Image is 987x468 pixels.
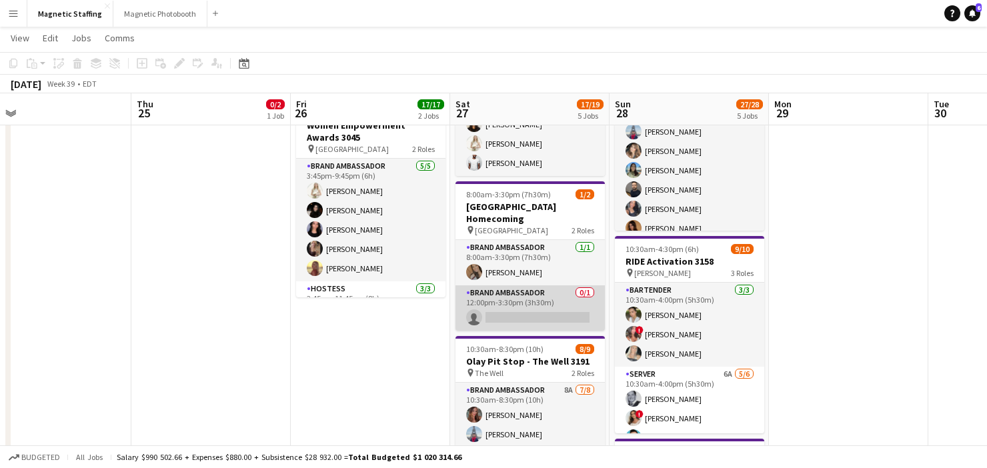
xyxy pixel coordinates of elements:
h3: [GEOGRAPHIC_DATA] Homecoming [455,201,605,225]
span: Total Budgeted $1 020 314.66 [348,452,461,462]
span: 3 Roles [731,268,754,278]
span: Sun [615,98,631,110]
a: Edit [37,29,63,47]
div: Salary $990 502.66 + Expenses $880.00 + Subsistence $28 932.00 = [117,452,461,462]
a: Comms [99,29,140,47]
span: Mon [774,98,792,110]
span: All jobs [73,452,105,462]
span: [GEOGRAPHIC_DATA] [475,225,548,235]
div: 2 Jobs [418,111,443,121]
app-job-card: 10:30am-4:30pm (6h)9/10RIDE Activation 3158 [PERSON_NAME]3 RolesBartender3/310:30am-4:00pm (5h30m... [615,236,764,433]
span: 10:30am-8:30pm (10h) [466,344,544,354]
div: 5 Jobs [578,111,603,121]
app-card-role: Brand Ambassador5/53:45pm-9:45pm (6h)[PERSON_NAME][PERSON_NAME][PERSON_NAME][PERSON_NAME][PERSON_... [296,159,445,281]
h3: RIDE Activation 3158 [615,255,764,267]
span: 17/17 [417,99,444,109]
app-job-card: 10:30am-6:30pm (8h)9/9Olay Pit Stop - The Well 3191 The Well2 RolesBrand Ambassador8/810:30am-6:3... [615,33,764,231]
span: 8:00am-3:30pm (7h30m) [466,189,551,199]
button: Magnetic Staffing [27,1,113,27]
app-job-card: 8:00am-3:30pm (7h30m)1/2[GEOGRAPHIC_DATA] Homecoming [GEOGRAPHIC_DATA]2 RolesBrand Ambassador1/18... [455,181,605,331]
span: Tue [934,98,949,110]
app-card-role: Hostess3/33:45pm-11:45pm (8h) [296,281,445,369]
a: 6 [964,5,980,21]
span: [GEOGRAPHIC_DATA] [315,144,389,154]
span: 0/2 [266,99,285,109]
h3: Olay Pit Stop - The Well 3191 [455,355,605,367]
span: 2 Roles [412,144,435,154]
span: Thu [137,98,153,110]
span: [PERSON_NAME] [634,268,691,278]
button: Magnetic Photobooth [113,1,207,27]
app-card-role: Brand Ambassador3/38:00am-4:00pm (8h)[PERSON_NAME][PERSON_NAME][PERSON_NAME] [455,92,605,176]
app-card-role: Brand Ambassador0/112:00pm-3:30pm (3h30m) [455,285,605,331]
span: The Well [475,368,504,378]
a: View [5,29,35,47]
span: 1/2 [576,189,594,199]
span: 6 [976,3,982,12]
span: 2 Roles [572,368,594,378]
span: ! [636,410,644,418]
span: Budgeted [21,453,60,462]
span: 17/19 [577,99,604,109]
span: 26 [294,105,307,121]
span: 9/10 [731,244,754,254]
div: EDT [83,79,97,89]
span: 8/9 [576,344,594,354]
span: 10:30am-4:30pm (6h) [626,244,699,254]
span: Fri [296,98,307,110]
button: Budgeted [7,450,62,465]
span: Comms [105,32,135,44]
span: 25 [135,105,153,121]
span: ! [636,326,644,334]
span: Jobs [71,32,91,44]
span: 2 Roles [572,225,594,235]
span: 28 [613,105,631,121]
a: Jobs [66,29,97,47]
span: Sat [455,98,470,110]
span: 27/28 [736,99,763,109]
span: 29 [772,105,792,121]
app-card-role: Brand Ambassador8/810:30am-6:30pm (8h)[PERSON_NAME][PERSON_NAME][PERSON_NAME][PERSON_NAME][PERSON... [615,80,764,261]
h3: Women Empowerment Awards 3045 [296,119,445,143]
app-card-role: Bartender3/310:30am-4:00pm (5h30m)[PERSON_NAME]![PERSON_NAME][PERSON_NAME] [615,283,764,367]
span: Edit [43,32,58,44]
div: 5 Jobs [737,111,762,121]
span: Week 39 [44,79,77,89]
div: 1 Job [267,111,284,121]
div: [DATE] [11,77,41,91]
span: 27 [453,105,470,121]
app-card-role: Brand Ambassador1/18:00am-3:30pm (7h30m)[PERSON_NAME] [455,240,605,285]
span: 30 [932,105,949,121]
span: View [11,32,29,44]
app-job-card: 3:45pm-11:45pm (8h)8/8Women Empowerment Awards 3045 [GEOGRAPHIC_DATA]2 RolesBrand Ambassador5/53:... [296,100,445,297]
